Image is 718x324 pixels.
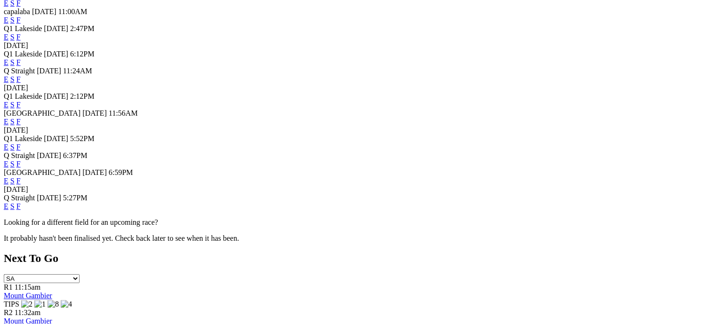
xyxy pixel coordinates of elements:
[16,177,21,185] a: F
[4,41,714,50] div: [DATE]
[4,109,81,117] span: [GEOGRAPHIC_DATA]
[4,134,42,142] span: Q1 Lakeside
[16,101,21,109] a: F
[48,300,59,308] img: 8
[58,8,88,16] span: 11:00AM
[10,202,15,210] a: S
[82,168,107,176] span: [DATE]
[4,177,8,185] a: E
[4,292,52,300] a: Mount Gambier
[82,109,107,117] span: [DATE]
[44,24,68,32] span: [DATE]
[37,67,61,75] span: [DATE]
[4,160,8,168] a: E
[70,134,95,142] span: 5:52PM
[37,194,61,202] span: [DATE]
[4,8,30,16] span: capalaba
[70,24,95,32] span: 2:47PM
[16,202,21,210] a: F
[4,75,8,83] a: E
[16,118,21,126] a: F
[16,58,21,66] a: F
[4,194,35,202] span: Q Straight
[15,283,40,291] span: 11:15am
[32,8,56,16] span: [DATE]
[4,101,8,109] a: E
[70,50,95,58] span: 6:12PM
[10,101,15,109] a: S
[4,252,714,265] h2: Next To Go
[4,202,8,210] a: E
[4,24,42,32] span: Q1 Lakeside
[63,67,92,75] span: 11:24AM
[16,33,21,41] a: F
[4,168,81,176] span: [GEOGRAPHIC_DATA]
[109,168,133,176] span: 6:59PM
[63,194,88,202] span: 5:27PM
[61,300,72,308] img: 4
[16,143,21,151] a: F
[4,58,8,66] a: E
[4,92,42,100] span: Q1 Lakeside
[4,118,8,126] a: E
[4,50,42,58] span: Q1 Lakeside
[4,185,714,194] div: [DATE]
[16,160,21,168] a: F
[21,300,32,308] img: 2
[15,308,40,316] span: 11:32am
[4,84,714,92] div: [DATE]
[10,58,15,66] a: S
[34,300,46,308] img: 1
[10,160,15,168] a: S
[4,308,13,316] span: R2
[63,151,88,159] span: 6:37PM
[4,67,35,75] span: Q Straight
[4,126,714,134] div: [DATE]
[4,218,714,227] p: Looking for a different field for an upcoming race?
[44,50,68,58] span: [DATE]
[10,33,15,41] a: S
[10,118,15,126] a: S
[44,92,68,100] span: [DATE]
[4,283,13,291] span: R1
[4,143,8,151] a: E
[4,300,19,308] span: TIPS
[10,75,15,83] a: S
[4,33,8,41] a: E
[109,109,138,117] span: 11:56AM
[16,16,21,24] a: F
[10,177,15,185] a: S
[44,134,68,142] span: [DATE]
[10,143,15,151] a: S
[4,16,8,24] a: E
[37,151,61,159] span: [DATE]
[16,75,21,83] a: F
[4,151,35,159] span: Q Straight
[10,16,15,24] a: S
[4,234,239,242] partial: It probably hasn't been finalised yet. Check back later to see when it has been.
[70,92,95,100] span: 2:12PM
